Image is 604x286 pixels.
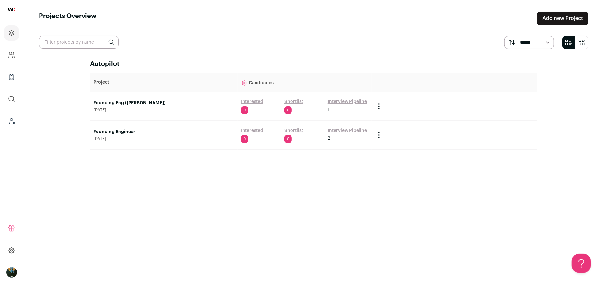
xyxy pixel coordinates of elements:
a: Company and ATS Settings [4,47,19,63]
a: Company Lists [4,69,19,85]
span: 0 [284,135,292,143]
p: Candidates [241,76,369,89]
button: Project Actions [375,102,383,110]
iframe: Toggle Customer Support [572,254,591,273]
span: 2 [328,135,330,142]
span: 0 [241,135,248,143]
button: Open dropdown [6,267,17,278]
a: Interview Pipeline [328,98,367,105]
a: Add new Project [537,12,588,25]
a: Interested [241,127,263,134]
a: Projects [4,25,19,41]
span: [DATE] [94,108,234,113]
h1: Projects Overview [39,12,97,25]
a: Shortlist [284,98,303,105]
img: wellfound-shorthand-0d5821cbd27db2630d0214b213865d53afaa358527fdda9d0ea32b1df1b89c2c.svg [8,8,15,11]
a: Leads (Backoffice) [4,113,19,129]
span: 1 [328,106,330,113]
a: Interview Pipeline [328,127,367,134]
button: Project Actions [375,131,383,139]
span: 0 [284,106,292,114]
input: Filter projects by name [39,36,119,49]
a: Founding Eng ([PERSON_NAME]) [94,100,234,106]
span: 0 [241,106,248,114]
a: Shortlist [284,127,303,134]
a: Interested [241,98,263,105]
h2: Autopilot [90,60,537,69]
p: Project [94,79,234,86]
img: 12031951-medium_jpg [6,267,17,278]
span: [DATE] [94,136,234,142]
a: Founding Engineer [94,129,234,135]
